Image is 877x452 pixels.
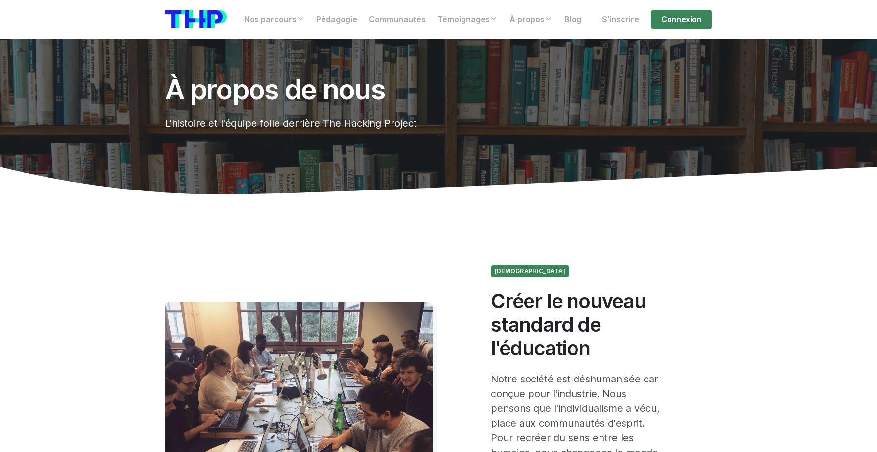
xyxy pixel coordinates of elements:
[491,266,569,278] span: [DEMOGRAPHIC_DATA]
[363,10,432,29] a: Communautés
[165,10,227,28] img: logo
[558,10,587,29] a: Blog
[238,10,310,29] a: Nos parcours
[596,10,645,29] a: S'inscrire
[165,117,619,131] p: L'histoire et l'équipe folle derrière The Hacking Project
[310,10,363,29] a: Pédagogie
[504,10,558,29] a: À propos
[491,290,646,360] span: Créer le nouveau standard de l'éducation
[651,10,712,29] a: Connexion
[432,10,504,29] a: Témoignages
[165,74,619,105] h1: À propos de nous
